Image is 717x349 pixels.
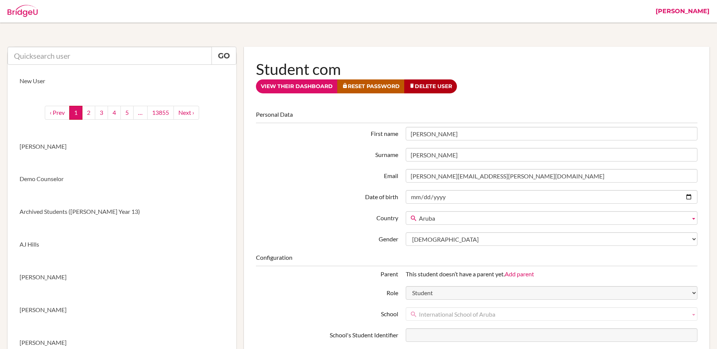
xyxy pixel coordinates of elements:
[69,106,82,120] a: 1
[402,270,701,279] div: This student doesn’t have a parent yet.
[8,228,236,261] a: AJ Hills
[404,79,457,93] a: Delete User
[252,169,402,180] label: Email
[108,106,121,120] a: 4
[419,308,687,321] span: International School of Aruba
[256,59,697,79] h1: Student com
[337,79,405,93] a: Reset Password
[8,261,236,294] a: [PERSON_NAME]
[252,148,402,159] label: Surname
[95,106,108,120] a: 3
[8,195,236,228] a: Archived Students ([PERSON_NAME] Year 13)
[120,106,134,120] a: 5
[45,106,70,120] a: ‹ Prev
[252,286,402,297] label: Role
[419,212,687,225] span: Aruba
[252,307,402,319] label: School
[252,127,402,138] label: First name
[256,79,338,93] a: View their dashboard
[256,110,697,123] legend: Personal Data
[82,106,95,120] a: 2
[252,232,402,244] label: Gender
[505,270,534,277] a: Add parent
[212,47,236,65] a: Go
[8,294,236,326] a: [PERSON_NAME]
[8,47,212,65] input: Quicksearch user
[8,163,236,195] a: Demo Counselor
[252,270,402,279] div: Parent
[252,211,402,223] label: Country
[174,106,199,120] a: next
[8,5,38,17] img: Bridge-U
[133,106,148,120] a: …
[8,130,236,163] a: [PERSON_NAME]
[256,253,697,266] legend: Configuration
[8,65,236,98] a: New User
[252,190,402,201] label: Date of birth
[252,328,402,340] label: School's Student Identifier
[147,106,174,120] a: 13855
